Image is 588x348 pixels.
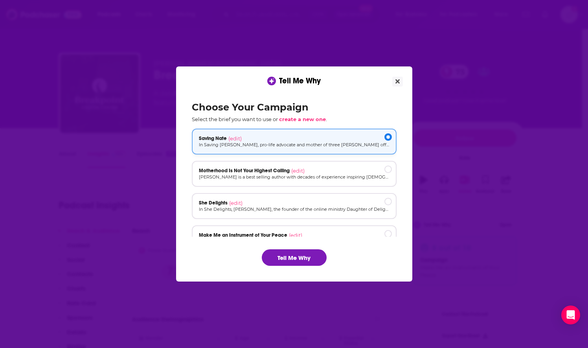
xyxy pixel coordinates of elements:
[291,168,305,174] span: (edit)
[199,200,228,206] span: She Delights
[199,142,390,148] p: In Saving [PERSON_NAME], pro-life advocate and mother of three [PERSON_NAME] offers her honest te...
[279,116,326,122] span: create a new one
[199,168,290,174] span: Motherhood Is Not Your Highest Calling
[229,200,243,206] span: (edit)
[199,206,390,213] p: In She Delights, [PERSON_NAME], the founder of the online ministry Daughter of Delight equips eve...
[199,232,287,238] span: Make Me an Instrument of Your Peace
[199,135,227,142] span: Saving Nate
[199,174,390,180] p: [PERSON_NAME] is a best selling author with decades of experience inspiring [DEMOGRAPHIC_DATA] mo...
[392,77,403,87] button: Close
[192,101,397,113] h2: Choose Your Campaign
[279,76,321,86] span: Tell Me Why
[289,232,302,238] span: (edit)
[228,135,242,142] span: (edit)
[561,306,580,324] div: Open Intercom Messenger
[262,249,327,266] button: Tell Me Why
[192,116,397,122] p: Select the brief you want to use or .
[268,78,275,84] img: tell me why sparkle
